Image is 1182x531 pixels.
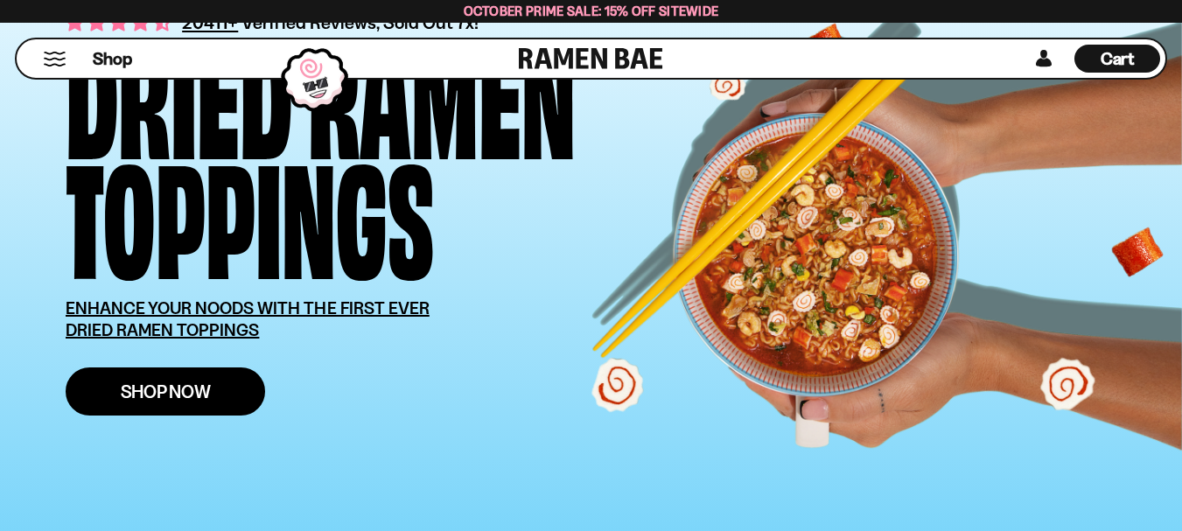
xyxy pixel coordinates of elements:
div: Toppings [66,151,434,271]
a: Shop Now [66,367,265,416]
div: Ramen [308,31,576,151]
div: Cart [1074,39,1160,78]
span: October Prime Sale: 15% off Sitewide [464,3,719,19]
span: Cart [1101,48,1135,69]
button: Mobile Menu Trigger [43,52,66,66]
span: Shop [93,47,132,71]
a: Shop [93,45,132,73]
span: Shop Now [121,382,211,401]
u: ENHANCE YOUR NOODS WITH THE FIRST EVER DRIED RAMEN TOPPINGS [66,297,430,340]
